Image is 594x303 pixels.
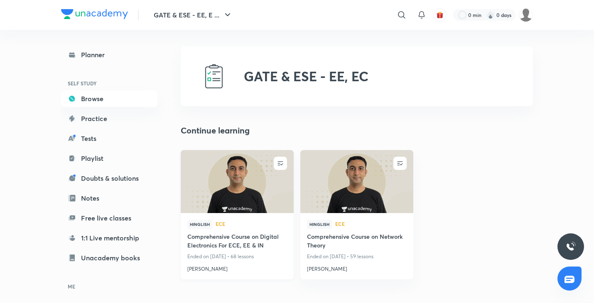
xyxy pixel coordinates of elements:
a: new-thumbnail [300,150,413,213]
a: ECE [216,221,287,227]
a: Practice [61,110,157,127]
img: Tarun Kumar [519,8,533,22]
a: Browse [61,90,157,107]
a: Tests [61,130,157,147]
a: Planner [61,46,157,63]
h6: SELF STUDY [61,76,157,90]
a: Unacademy books [61,250,157,266]
a: Playlist [61,150,157,167]
a: Company Logo [61,9,128,21]
img: new-thumbnail [179,149,295,213]
a: Comprehensive Course on Digital Electronics For ECE, EE & IN [187,232,287,251]
a: Notes [61,190,157,206]
p: Ended on [DATE] • 59 lessons [307,251,407,262]
span: Hinglish [307,220,332,229]
a: Doubts & solutions [61,170,157,187]
img: avatar [436,11,444,19]
img: Company Logo [61,9,128,19]
a: Comprehensive Course on Network Theory [307,232,407,251]
button: avatar [433,8,447,22]
a: [PERSON_NAME] [187,262,287,273]
a: [PERSON_NAME] [307,262,407,273]
img: new-thumbnail [299,149,414,213]
h6: ME [61,279,157,293]
h2: Continue learning [181,124,250,137]
a: new-thumbnail [181,150,294,213]
img: ttu [566,242,576,252]
img: GATE & ESE - EE, EC [201,63,227,90]
img: streak [486,11,495,19]
span: Hinglish [187,220,212,229]
button: GATE & ESE - EE, E ... [149,7,238,23]
p: Ended on [DATE] • 68 lessons [187,251,287,262]
a: ECE [335,221,407,227]
a: Free live classes [61,210,157,226]
h2: GATE & ESE - EE, EC [244,68,368,84]
a: 1:1 Live mentorship [61,230,157,246]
